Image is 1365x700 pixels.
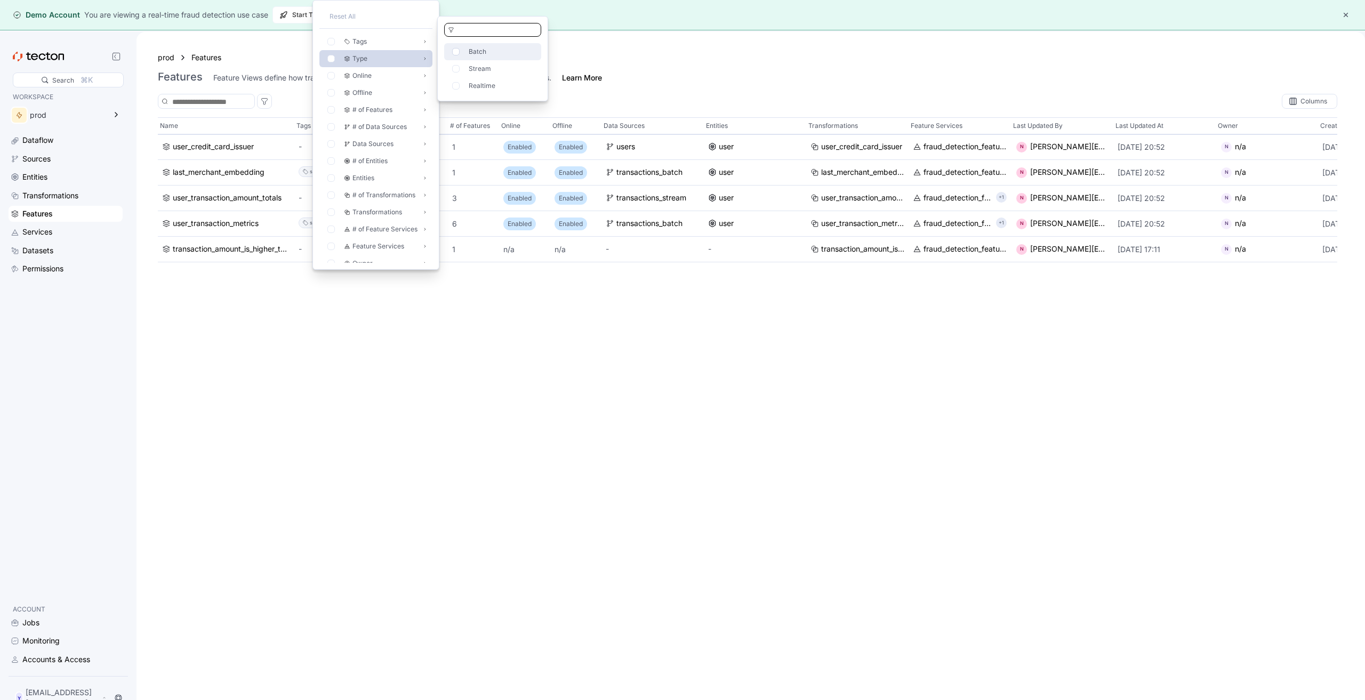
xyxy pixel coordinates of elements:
[352,173,374,183] p: Entities
[810,167,904,179] a: last_merchant_embedding
[352,70,372,81] p: Online
[352,224,417,235] p: # of Feature Services
[299,192,392,204] div: -
[272,6,351,23] button: Start Tutorial
[9,633,123,649] a: Monitoring
[821,218,904,230] div: user_transaction_metrics
[604,120,645,131] p: Data Sources
[708,141,802,153] a: user
[1118,142,1211,152] p: [DATE] 20:52
[158,52,174,63] a: prod
[559,142,583,152] p: Enabled
[821,192,904,204] div: user_transaction_amount_totals
[555,244,597,255] p: n/a
[810,141,904,153] a: user_credit_card_issuer
[508,193,532,204] p: Enabled
[924,218,992,230] div: fraud_detection_feature_service
[162,141,290,153] a: user_credit_card_issuer
[469,63,491,74] p: Stream
[352,87,372,98] p: Offline
[913,167,1007,179] a: fraud_detection_feature_service:v2
[352,53,367,64] p: Type
[173,167,264,179] div: last_merchant_embedding
[708,244,802,255] div: -
[719,167,734,179] div: user
[191,52,229,63] a: Features
[296,120,311,131] p: Tags
[821,244,904,255] div: transaction_amount_is_higher_than_average
[30,111,106,119] div: prod
[821,141,902,153] div: user_credit_card_issuer
[13,92,118,102] p: WORKSPACE
[913,244,1007,255] a: fraud_detection_feature_service:v2
[173,218,259,230] div: user_transaction_metrics
[1118,244,1211,255] p: [DATE] 17:11
[452,193,495,204] p: 3
[913,218,992,230] a: fraud_detection_feature_service
[810,218,904,230] a: user_transaction_metrics
[924,141,1007,153] div: fraud_detection_feature_service:v2
[450,120,490,131] p: # of Features
[810,192,904,204] a: user_transaction_amount_totals
[719,192,734,204] div: user
[162,218,290,230] a: user_transaction_metrics
[9,615,123,631] a: Jobs
[13,10,80,20] div: Demo Account
[22,153,51,165] div: Sources
[999,218,1004,229] p: +1
[352,156,388,166] p: # of Entities
[299,244,392,255] div: -
[501,120,520,131] p: Online
[9,243,123,259] a: Datasets
[616,141,635,153] div: users
[22,226,52,238] div: Services
[1218,120,1238,131] p: Owner
[606,244,700,255] div: -
[279,7,344,23] span: Start Tutorial
[213,73,551,83] div: Feature Views define how transformations are run on data source inputs to create feature values.
[9,206,123,222] a: Features
[508,142,532,152] p: Enabled
[13,73,124,87] div: Search⌘K
[508,167,532,178] p: Enabled
[352,258,373,269] p: Owner
[162,192,290,204] a: user_transaction_amount_totals
[503,244,546,255] p: n/a
[9,651,123,667] a: Accounts & Access
[22,654,90,665] div: Accounts & Access
[22,263,63,275] div: Permissions
[9,224,123,240] a: Services
[52,75,74,85] div: Search
[719,218,734,230] div: user
[22,208,53,220] div: Features
[452,219,495,229] p: 6
[821,167,904,179] div: last_merchant_embedding
[999,192,1004,203] p: +1
[469,81,495,91] p: Realtime
[469,46,486,57] p: Batch
[452,167,495,178] p: 1
[22,635,60,647] div: Monitoring
[452,244,495,255] p: 1
[9,261,123,277] a: Permissions
[616,218,682,230] div: transactions_batch
[352,139,394,149] p: Data Sources
[22,190,78,202] div: Transformations
[913,192,992,204] a: fraud_detection_feature_service:v2
[562,73,602,83] a: Learn More
[1118,193,1211,204] p: [DATE] 20:52
[352,190,415,200] p: # of Transformations
[1115,120,1163,131] p: Last Updated At
[352,36,367,47] p: Tags
[9,188,123,204] a: Transformations
[319,9,366,24] div: Reset All
[22,617,39,629] div: Jobs
[1118,167,1211,178] p: [DATE] 20:52
[22,134,53,146] div: Dataflow
[559,219,583,229] p: Enabled
[616,192,686,204] div: transactions_stream
[1118,219,1211,229] p: [DATE] 20:52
